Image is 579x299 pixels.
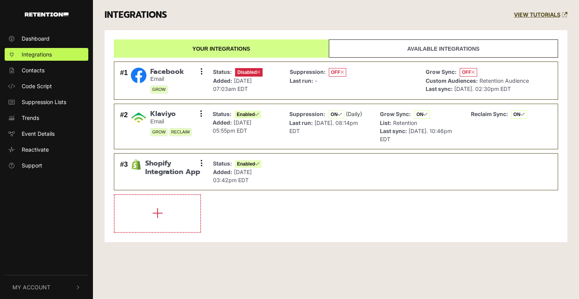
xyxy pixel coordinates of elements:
span: GROW [150,128,168,136]
a: Trends [5,111,88,124]
strong: Suppression: [289,111,325,117]
span: [DATE]. 10:46pm EDT [380,128,452,142]
a: Suppression Lists [5,96,88,108]
div: #1 [120,68,128,94]
strong: List: [380,120,392,126]
strong: Last run: [290,77,313,84]
img: Shopify Integration App [131,159,141,170]
span: Support [22,161,42,169]
img: Klaviyo [131,110,146,125]
button: My Account [5,275,88,299]
span: Shopify Integration App [145,159,201,176]
span: Contacts [22,66,45,74]
span: Enabled [235,111,261,118]
a: Support [5,159,88,172]
strong: Status: [213,160,232,167]
a: Dashboard [5,32,88,45]
span: [DATE]. 08:14pm EDT [289,120,358,134]
span: Disabled [235,68,263,77]
div: #3 [120,159,128,184]
strong: Added: [213,77,232,84]
span: Code Script [22,82,52,90]
strong: Grow Sync: [380,111,411,117]
strong: Added: [213,169,232,175]
strong: Added: [213,119,232,126]
h3: INTEGRATIONS [105,10,167,21]
span: RECLAIM [169,128,192,136]
img: Retention.com [25,12,69,17]
span: ON [511,110,527,119]
a: Your integrations [114,39,329,58]
a: Available integrations [329,39,558,58]
strong: Last sync: [426,85,453,92]
strong: Grow Sync: [426,68,457,75]
small: Email [150,76,184,82]
strong: Status: [213,111,232,117]
span: My Account [12,283,50,291]
a: Contacts [5,64,88,77]
span: OFF [460,68,477,77]
span: OFF [329,68,346,77]
strong: Status: [213,68,232,75]
span: Integrations [22,50,52,58]
span: ON [414,110,430,119]
span: [DATE]. 02:30pm EDT [454,85,511,92]
span: Enabled [235,160,261,168]
span: Trends [22,114,39,122]
strong: Last run: [289,120,313,126]
span: Reactivate [22,145,49,154]
span: ON [328,110,344,119]
span: Event Details [22,130,55,138]
span: Retention Audience [479,77,529,84]
small: Email [150,118,192,125]
a: Event Details [5,127,88,140]
a: Reactivate [5,143,88,156]
span: Dashboard [22,34,50,43]
strong: Last sync: [380,128,407,134]
span: Klaviyo [150,110,192,118]
strong: Custom Audiences: [426,77,478,84]
span: GROW [150,85,168,94]
div: #2 [120,110,128,143]
span: Retention [393,120,417,126]
a: Integrations [5,48,88,61]
strong: Reclaim Sync: [471,111,508,117]
span: (Daily) [346,111,362,117]
span: - [315,77,317,84]
img: Facebook [131,68,146,83]
span: Facebook [150,68,184,76]
span: [DATE] 07:03am EDT [213,77,252,92]
strong: Suppression: [290,68,326,75]
a: VIEW TUTORIALS [514,12,567,18]
a: Code Script [5,80,88,92]
span: Suppression Lists [22,98,66,106]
